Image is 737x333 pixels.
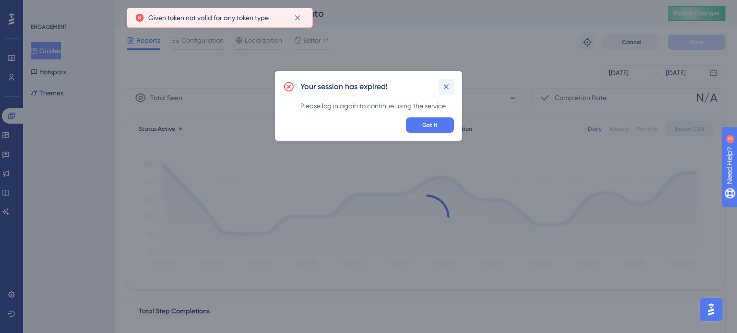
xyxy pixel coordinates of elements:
h2: Your session has expired! [300,81,388,92]
div: Please log in again to continue using the service. [300,100,454,112]
span: Given token not valid for any token type [148,12,269,23]
div: 3 [67,5,70,12]
span: Need Help? [23,2,60,14]
span: Got it [422,121,438,129]
iframe: UserGuiding AI Assistant Launcher [697,295,725,324]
